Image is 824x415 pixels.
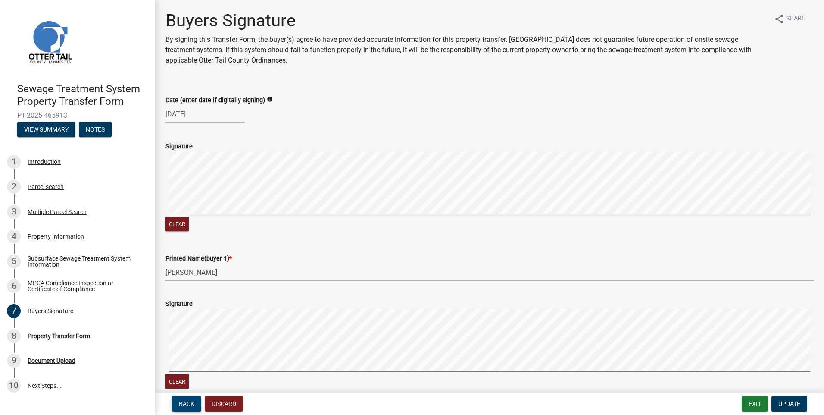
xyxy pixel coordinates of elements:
span: PT-2025-465913 [17,111,138,119]
button: Clear [165,217,189,231]
div: 5 [7,255,21,268]
button: Discard [205,396,243,412]
input: mm/dd/yyyy [165,105,244,123]
div: Property Transfer Form [28,333,90,339]
button: shareShare [767,10,812,27]
span: Share [786,14,805,24]
div: Multiple Parcel Search [28,209,87,215]
div: MPCA Compliance Inspection or Certificate of Compliance [28,280,141,292]
div: 3 [7,205,21,219]
p: By signing this Transfer Form, the buyer(s) agree to have provided accurate information for this ... [165,35,767,66]
label: Signature [165,144,193,150]
div: Property Information [28,233,84,239]
div: 8 [7,329,21,343]
span: Update [778,400,800,407]
button: Update [771,396,807,412]
div: 9 [7,354,21,368]
button: Back [172,396,201,412]
div: Buyers Signature [28,308,73,314]
i: info [267,96,273,102]
button: Notes [79,122,112,137]
button: View Summary [17,122,75,137]
div: 7 [7,304,21,318]
span: Back [179,400,194,407]
div: 2 [7,180,21,194]
div: 10 [7,379,21,393]
button: Clear [165,374,189,389]
i: share [774,14,784,24]
h4: Sewage Treatment System Property Transfer Form [17,83,148,108]
h1: Buyers Signature [165,10,767,31]
div: Parcel search [28,184,64,190]
wm-modal-confirm: Summary [17,126,75,133]
wm-modal-confirm: Notes [79,126,112,133]
label: Signature [165,301,193,307]
div: 1 [7,155,21,169]
div: Document Upload [28,358,75,364]
div: Subsurface Sewage Treatment System Information [28,255,141,267]
label: Date (enter date if digitally signing) [165,97,265,104]
button: Exit [742,396,768,412]
div: 6 [7,279,21,293]
div: Introduction [28,159,61,165]
div: 4 [7,230,21,243]
label: Printed Name(buyer 1) [165,256,232,262]
img: Otter Tail County, Minnesota [17,9,82,74]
